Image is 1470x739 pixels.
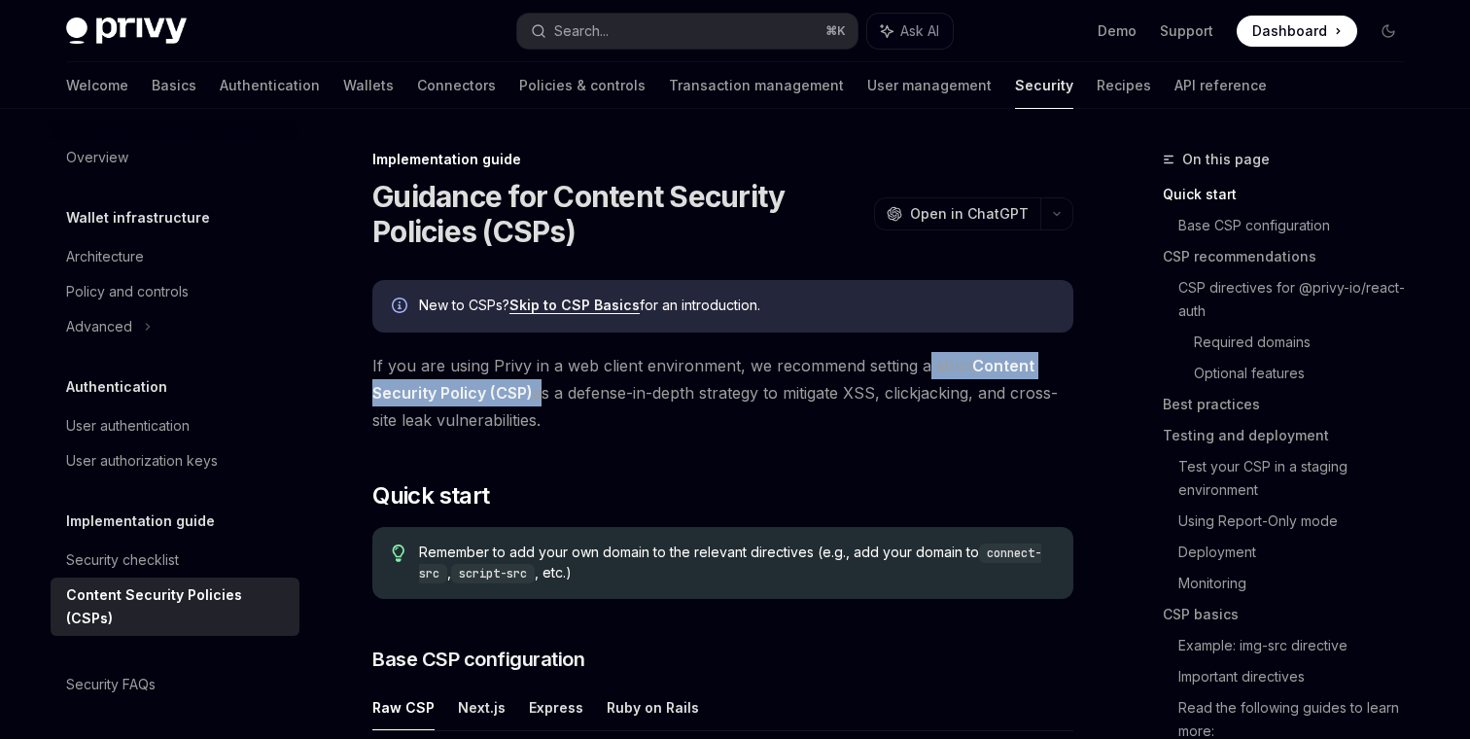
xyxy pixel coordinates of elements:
[900,21,939,41] span: Ask AI
[392,298,411,317] svg: Info
[825,23,846,39] span: ⌘ K
[1163,599,1419,630] a: CSP basics
[66,146,128,169] div: Overview
[66,18,187,45] img: dark logo
[51,543,299,578] a: Security checklist
[417,62,496,109] a: Connectors
[220,62,320,109] a: Authentication
[529,685,583,730] button: Express
[66,280,189,303] div: Policy and controls
[66,62,128,109] a: Welcome
[1178,451,1419,506] a: Test your CSP in a staging environment
[51,274,299,309] a: Policy and controls
[51,239,299,274] a: Architecture
[66,206,210,229] h5: Wallet infrastructure
[152,62,196,109] a: Basics
[372,646,584,673] span: Base CSP configuration
[458,685,506,730] button: Next.js
[1163,179,1419,210] a: Quick start
[1178,568,1419,599] a: Monitoring
[910,204,1029,224] span: Open in ChatGPT
[419,543,1054,583] span: Remember to add your own domain to the relevant directives (e.g., add your domain to , , etc.)
[66,414,190,438] div: User authentication
[669,62,844,109] a: Transaction management
[1178,506,1419,537] a: Using Report-Only mode
[1160,21,1213,41] a: Support
[372,480,489,511] span: Quick start
[51,408,299,443] a: User authentication
[51,667,299,702] a: Security FAQs
[519,62,646,109] a: Policies & controls
[66,449,218,473] div: User authorization keys
[1237,16,1357,47] a: Dashboard
[874,197,1040,230] button: Open in ChatGPT
[372,352,1073,434] span: If you are using Privy in a web client environment, we recommend setting a strict as a defense-in...
[1178,630,1419,661] a: Example: img-src directive
[1178,272,1419,327] a: CSP directives for @privy-io/react-auth
[1194,327,1419,358] a: Required domains
[1097,62,1151,109] a: Recipes
[1178,661,1419,692] a: Important directives
[66,583,288,630] div: Content Security Policies (CSPs)
[509,297,640,314] a: Skip to CSP Basics
[1252,21,1327,41] span: Dashboard
[1163,420,1419,451] a: Testing and deployment
[1178,210,1419,241] a: Base CSP configuration
[419,296,1054,317] div: New to CSPs? for an introduction.
[607,685,699,730] button: Ruby on Rails
[392,545,405,562] svg: Tip
[51,578,299,636] a: Content Security Policies (CSPs)
[1182,148,1270,171] span: On this page
[1098,21,1137,41] a: Demo
[372,179,866,249] h1: Guidance for Content Security Policies (CSPs)
[343,62,394,109] a: Wallets
[867,62,992,109] a: User management
[372,150,1073,169] div: Implementation guide
[66,375,167,399] h5: Authentication
[867,14,953,49] button: Ask AI
[451,564,535,583] code: script-src
[1015,62,1073,109] a: Security
[517,14,857,49] button: Search...⌘K
[1178,537,1419,568] a: Deployment
[51,443,299,478] a: User authorization keys
[66,315,132,338] div: Advanced
[66,548,179,572] div: Security checklist
[1174,62,1267,109] a: API reference
[419,544,1041,583] code: connect-src
[554,19,609,43] div: Search...
[51,140,299,175] a: Overview
[66,510,215,533] h5: Implementation guide
[66,245,144,268] div: Architecture
[1163,389,1419,420] a: Best practices
[66,673,156,696] div: Security FAQs
[1163,241,1419,272] a: CSP recommendations
[372,685,435,730] button: Raw CSP
[1373,16,1404,47] button: Toggle dark mode
[1194,358,1419,389] a: Optional features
